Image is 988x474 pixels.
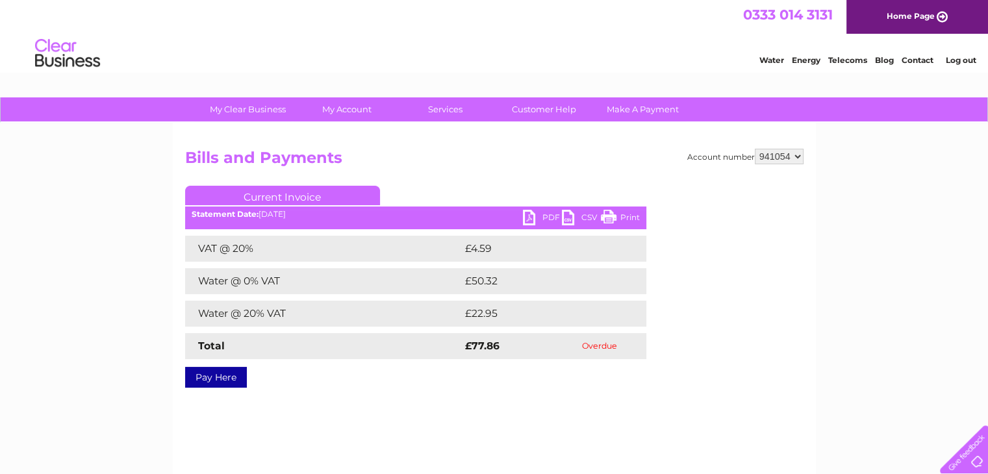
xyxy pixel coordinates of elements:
[875,55,894,65] a: Blog
[188,7,802,63] div: Clear Business is a trading name of Verastar Limited (registered in [GEOGRAPHIC_DATA] No. 3667643...
[828,55,867,65] a: Telecoms
[194,97,301,121] a: My Clear Business
[743,6,833,23] a: 0333 014 3131
[34,34,101,73] img: logo.png
[553,333,646,359] td: Overdue
[589,97,696,121] a: Make A Payment
[792,55,820,65] a: Energy
[198,340,225,352] strong: Total
[185,367,247,388] a: Pay Here
[185,186,380,205] a: Current Invoice
[465,340,500,352] strong: £77.86
[185,149,804,173] h2: Bills and Payments
[945,55,976,65] a: Log out
[462,268,620,294] td: £50.32
[562,210,601,229] a: CSV
[185,236,462,262] td: VAT @ 20%
[293,97,400,121] a: My Account
[601,210,640,229] a: Print
[687,149,804,164] div: Account number
[523,210,562,229] a: PDF
[759,55,784,65] a: Water
[192,209,259,219] b: Statement Date:
[462,301,620,327] td: £22.95
[902,55,933,65] a: Contact
[185,268,462,294] td: Water @ 0% VAT
[185,210,646,219] div: [DATE]
[392,97,499,121] a: Services
[490,97,598,121] a: Customer Help
[185,301,462,327] td: Water @ 20% VAT
[462,236,616,262] td: £4.59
